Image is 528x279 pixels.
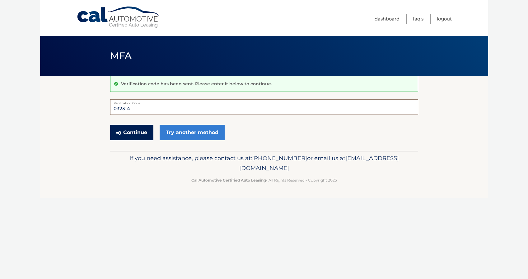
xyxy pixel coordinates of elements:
[252,155,307,162] span: [PHONE_NUMBER]
[110,125,153,140] button: Continue
[110,99,418,104] label: Verification Code
[110,50,132,61] span: MFA
[77,6,161,28] a: Cal Automotive
[114,177,414,183] p: - All Rights Reserved - Copyright 2025
[160,125,225,140] a: Try another method
[239,155,399,172] span: [EMAIL_ADDRESS][DOMAIN_NAME]
[121,81,272,87] p: Verification code has been sent. Please enter it below to continue.
[114,153,414,173] p: If you need assistance, please contact us at: or email us at
[437,14,452,24] a: Logout
[413,14,423,24] a: FAQ's
[110,99,418,115] input: Verification Code
[191,178,266,182] strong: Cal Automotive Certified Auto Leasing
[375,14,400,24] a: Dashboard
